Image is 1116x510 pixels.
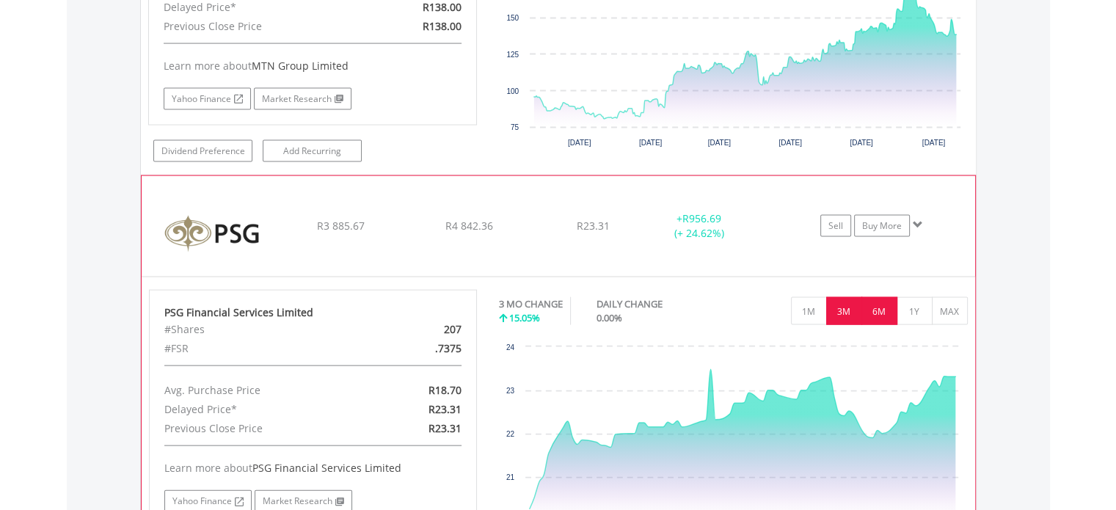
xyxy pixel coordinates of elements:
[506,51,519,59] text: 125
[826,297,862,325] button: 3M
[707,139,731,147] text: [DATE]
[820,215,851,237] a: Sell
[316,219,364,233] span: R3 885.67
[164,88,251,110] a: Yahoo Finance
[445,219,492,233] span: R4 842.36
[511,123,519,131] text: 75
[850,139,873,147] text: [DATE]
[506,87,519,95] text: 100
[597,311,622,324] span: 0.00%
[577,219,610,233] span: R23.31
[922,139,946,147] text: [DATE]
[366,339,473,358] div: .7375
[428,402,462,416] span: R23.31
[153,339,366,358] div: #FSR
[778,139,802,147] text: [DATE]
[164,305,462,320] div: PSG Financial Services Limited
[423,19,462,33] span: R138.00
[506,14,519,22] text: 150
[682,211,721,225] span: R956.69
[153,17,366,36] div: Previous Close Price
[861,297,897,325] button: 6M
[499,297,563,311] div: 3 MO CHANGE
[153,419,366,438] div: Previous Close Price
[639,139,663,147] text: [DATE]
[509,311,540,324] span: 15.05%
[153,140,252,162] a: Dividend Preference
[153,320,366,339] div: #Shares
[254,88,351,110] a: Market Research
[506,430,515,438] text: 22
[428,421,462,435] span: R23.31
[153,381,366,400] div: Avg. Purchase Price
[263,140,362,162] a: Add Recurring
[149,194,275,274] img: EQU.ZA.KST.png
[597,297,714,311] div: DAILY CHANGE
[854,215,910,237] a: Buy More
[164,461,462,476] div: Learn more about
[897,297,933,325] button: 1Y
[252,461,401,475] span: PSG Financial Services Limited
[252,59,349,73] span: MTN Group Limited
[153,400,366,419] div: Delayed Price*
[568,139,591,147] text: [DATE]
[932,297,968,325] button: MAX
[791,297,827,325] button: 1M
[506,343,515,351] text: 24
[643,211,754,241] div: + (+ 24.62%)
[164,59,462,73] div: Learn more about
[366,320,473,339] div: 207
[506,473,515,481] text: 21
[506,387,515,395] text: 23
[428,383,462,397] span: R18.70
